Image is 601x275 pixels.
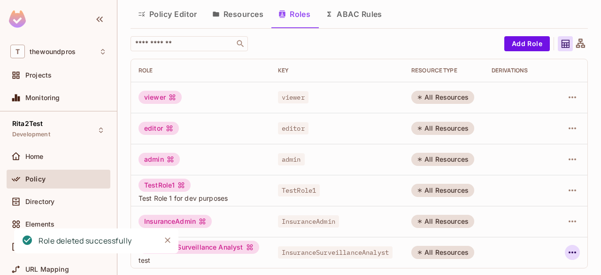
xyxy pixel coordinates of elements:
[131,2,205,26] button: Policy Editor
[278,215,339,228] span: InsuranceAdmin
[10,45,25,58] span: T
[278,246,393,259] span: InsuranceSurveillanceAnalyst
[205,2,271,26] button: Resources
[161,233,175,247] button: Close
[25,71,52,79] span: Projects
[139,153,180,166] div: admin
[139,215,212,228] div: InsuranceAdmin
[139,67,263,74] div: Role
[9,10,26,28] img: SReyMgAAAABJRU5ErkJggg==
[411,246,474,259] div: All Resources
[25,94,60,102] span: Monitoring
[139,122,179,135] div: editor
[25,266,69,273] span: URL Mapping
[492,67,549,74] div: Derivations
[139,194,263,203] span: Test Role 1 for dev purposes
[278,184,320,196] span: TestRole1
[25,175,46,183] span: Policy
[139,241,259,254] div: Insurance Surveillance Analyst
[139,91,182,104] div: viewer
[139,256,263,265] span: test
[39,235,132,247] div: Role deleted successfully
[411,91,474,104] div: All Resources
[25,153,44,160] span: Home
[12,131,50,138] span: Development
[278,67,396,74] div: Key
[12,120,43,127] span: Rita2Test
[318,2,390,26] button: ABAC Rules
[278,153,305,165] span: admin
[411,153,474,166] div: All Resources
[25,220,54,228] span: Elements
[411,122,474,135] div: All Resources
[30,48,76,55] span: Workspace: thewoundpros
[278,91,308,103] span: viewer
[504,36,550,51] button: Add Role
[139,179,191,192] div: TestRole1
[278,122,308,134] span: editor
[25,198,54,205] span: Directory
[411,215,474,228] div: All Resources
[271,2,318,26] button: Roles
[411,184,474,197] div: All Resources
[411,67,477,74] div: RESOURCE TYPE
